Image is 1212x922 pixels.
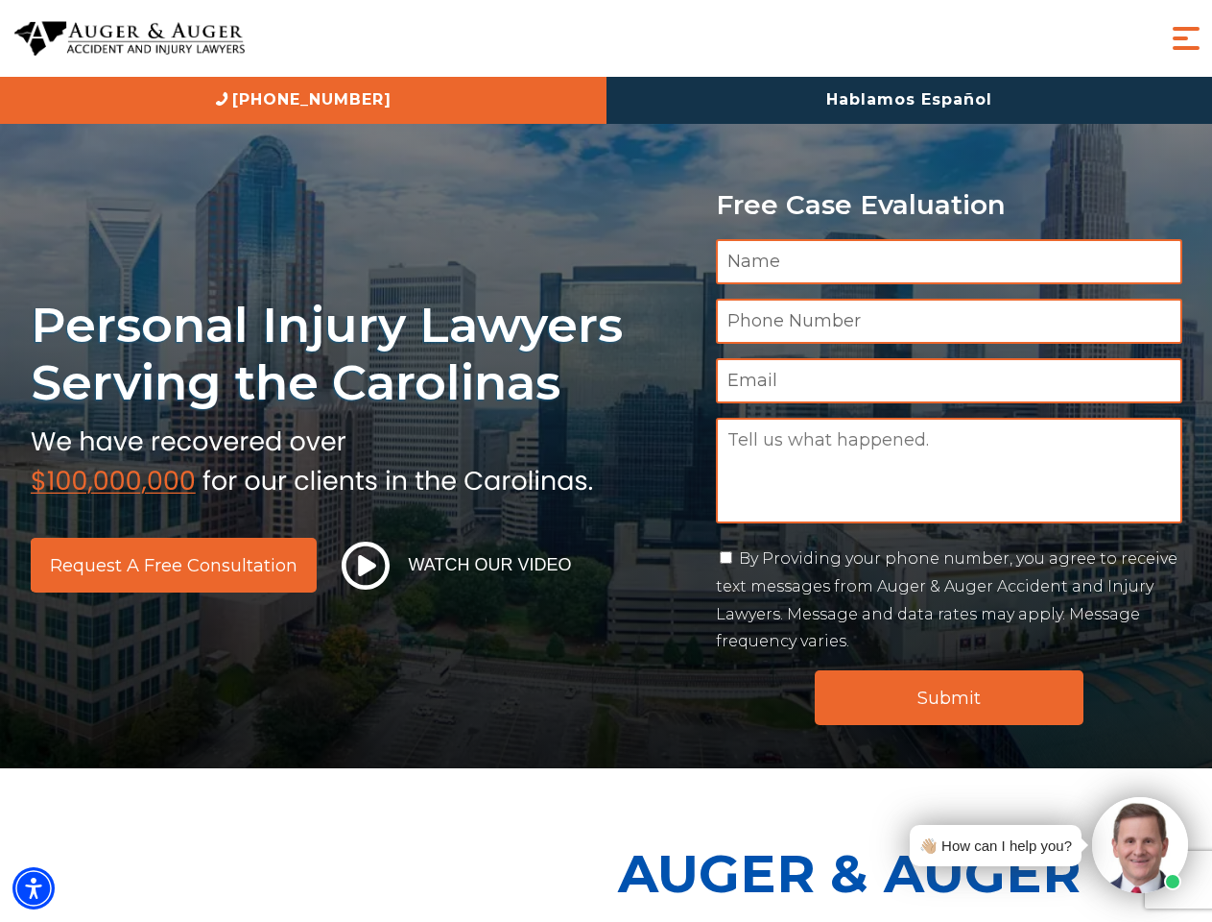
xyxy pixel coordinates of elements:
[50,557,297,574] span: Request a Free Consultation
[716,358,1182,403] input: Email
[12,867,55,910] div: Accessibility Menu
[1167,19,1205,58] button: Menu
[31,538,317,593] a: Request a Free Consultation
[815,670,1083,725] input: Submit
[31,296,693,412] h1: Personal Injury Lawyers Serving the Carolinas
[716,549,1177,650] label: By Providing your phone number, you agree to receive text messages from Auger & Auger Accident an...
[336,541,578,591] button: Watch Our Video
[716,190,1182,220] p: Free Case Evaluation
[618,826,1201,921] p: Auger & Auger
[1092,797,1188,893] img: Intaker widget Avatar
[716,239,1182,284] input: Name
[919,833,1072,859] div: 👋🏼 How can I help you?
[31,422,593,495] img: sub text
[14,21,245,57] img: Auger & Auger Accident and Injury Lawyers Logo
[716,299,1182,344] input: Phone Number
